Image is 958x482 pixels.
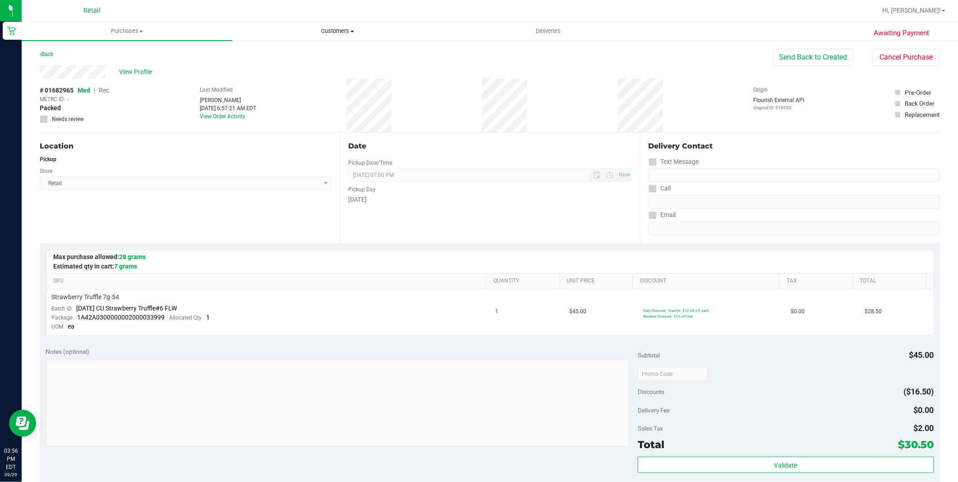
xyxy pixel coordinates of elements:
label: Pickup Day [348,185,376,194]
button: Validate [638,457,934,473]
span: Needs review [52,115,84,123]
a: Customers [232,22,443,41]
span: $30.50 [898,438,934,451]
span: Max purchase allowed: [53,253,146,260]
span: Subtotal [638,352,660,359]
span: View Profile [119,67,155,77]
button: Cancel Purchase [872,49,940,66]
span: $45.00 [909,350,934,360]
div: Pre-Order [905,88,931,97]
a: Deliveries [443,22,654,41]
span: Estimated qty in cart: [53,263,137,270]
span: 1 [495,307,498,316]
a: Discount [640,278,776,285]
p: 09/29 [4,471,18,478]
span: Retail [83,7,101,14]
div: Replacement [905,110,940,119]
span: Deliveries [524,27,573,35]
span: Package [52,315,73,321]
span: Sales Tax [638,425,663,432]
iframe: Resource center [9,410,36,437]
span: Purchases [22,27,232,35]
a: Back [40,51,53,57]
div: Flourish External API [753,96,804,111]
label: Call [649,182,671,195]
span: METRC ID: [40,95,65,103]
input: Promo Code [638,367,708,381]
span: $2.00 [914,423,934,433]
a: Quantity [493,278,556,285]
div: [DATE] 6:57:21 AM EDT [200,104,256,112]
span: 1A42A0300000002000033999 [78,314,165,321]
span: [DATE] CU Strawberry Truffle#6 FLW [77,305,177,312]
span: Discounts [638,384,664,400]
span: Notes (optional) [46,348,90,355]
span: # 01682965 [40,86,74,95]
input: Format: (999) 999-9999 [649,195,940,209]
span: Member Discount: 10% off line [643,314,693,319]
span: Strawberry Truffle 7g-54 [52,293,120,301]
span: Awaiting Payment [874,28,929,38]
strong: Pickup [40,156,56,162]
label: Store [40,167,52,175]
span: 28 grams [119,253,146,260]
label: Last Modified [200,86,233,94]
label: Pickup Date/Time [348,159,392,167]
p: 03:56 PM EDT [4,447,18,471]
a: View Order Activity [200,113,245,120]
span: Rec [99,87,109,94]
span: 7 grams [114,263,137,270]
span: Batch ID [52,306,72,312]
span: ea [68,323,75,330]
a: Unit Price [567,278,629,285]
span: Validate [774,462,797,469]
span: Total [638,438,664,451]
a: SKU [53,278,483,285]
label: Origin [753,86,768,94]
div: Delivery Contact [649,141,940,152]
span: 1 [207,314,210,321]
span: ($16.50) [904,387,934,396]
span: $28.50 [865,307,882,316]
span: $0.00 [791,307,805,316]
p: Original ID: 916652 [753,104,804,111]
label: Email [649,209,676,222]
span: Packed [40,103,61,113]
button: Send Back to Created [773,49,853,66]
label: Text Message [649,155,699,168]
span: Allocated Qty [170,315,202,321]
span: | [94,87,95,94]
span: UOM [52,324,64,330]
span: $0.00 [914,405,934,415]
div: Back Order [905,99,935,108]
div: [DATE] [348,195,631,204]
a: Tax [787,278,849,285]
div: Location [40,141,332,152]
inline-svg: Retail [7,26,16,35]
span: Daily Discount - Quarter: $12.00 off each [643,308,709,313]
span: Med [78,87,90,94]
a: Total [860,278,922,285]
div: Date [348,141,631,152]
span: Delivery Fee [638,407,670,414]
span: Hi, [PERSON_NAME]! [882,7,941,14]
div: [PERSON_NAME] [200,96,256,104]
a: Purchases [22,22,232,41]
span: $45.00 [569,307,586,316]
span: - [67,95,69,103]
span: Customers [233,27,442,35]
input: Format: (999) 999-9999 [649,168,940,182]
